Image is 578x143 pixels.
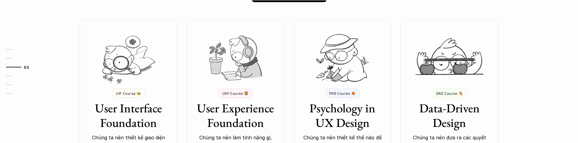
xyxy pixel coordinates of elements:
[196,101,275,130] h3: User Experience Foundation
[222,91,249,95] p: UXF Course 🦁
[24,65,29,69] strong: 03
[329,91,356,95] p: PXD Course 🦊
[89,101,169,130] h3: User Interface Foundation
[303,101,383,130] h3: Psychology in UX Design
[6,63,35,71] a: 03
[410,101,489,130] h3: Data-Driven Design
[116,91,141,95] p: UIF Course 🐝
[436,91,463,95] p: DAD Course 🐴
